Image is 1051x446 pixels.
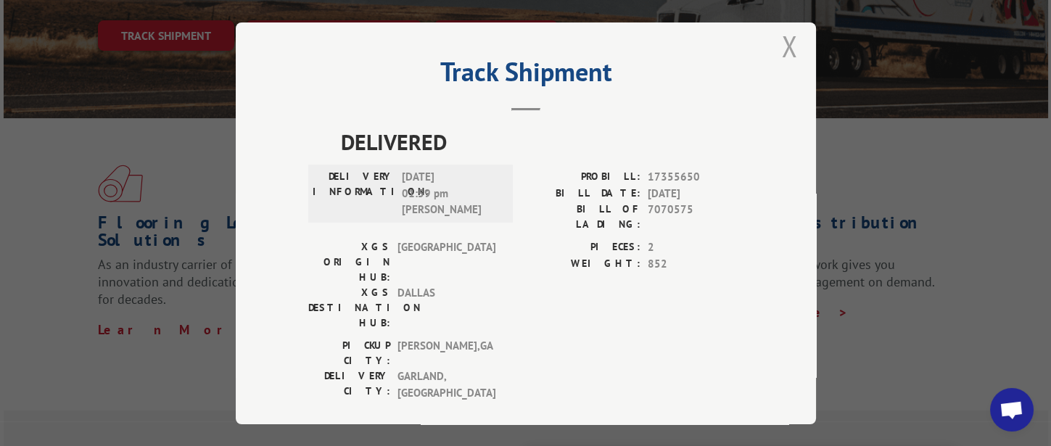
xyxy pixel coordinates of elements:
[402,169,500,218] span: [DATE] 01:59 pm [PERSON_NAME]
[526,202,640,232] label: BILL OF LADING:
[397,285,495,331] span: DALLAS
[397,338,495,368] span: [PERSON_NAME] , GA
[397,368,495,401] span: GARLAND , [GEOGRAPHIC_DATA]
[782,27,798,65] button: Close modal
[526,185,640,202] label: BILL DATE:
[526,239,640,256] label: PIECES:
[648,185,743,202] span: [DATE]
[308,239,390,285] label: XGS ORIGIN HUB:
[526,255,640,272] label: WEIGHT:
[308,285,390,331] label: XGS DESTINATION HUB:
[313,169,395,218] label: DELIVERY INFORMATION:
[526,169,640,186] label: PROBILL:
[648,169,743,186] span: 17355650
[308,62,743,89] h2: Track Shipment
[341,125,743,158] span: DELIVERED
[648,255,743,272] span: 852
[648,239,743,256] span: 2
[648,202,743,232] span: 7070575
[308,368,390,401] label: DELIVERY CITY:
[308,338,390,368] label: PICKUP CITY:
[990,388,1034,431] div: Open chat
[397,239,495,285] span: [GEOGRAPHIC_DATA]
